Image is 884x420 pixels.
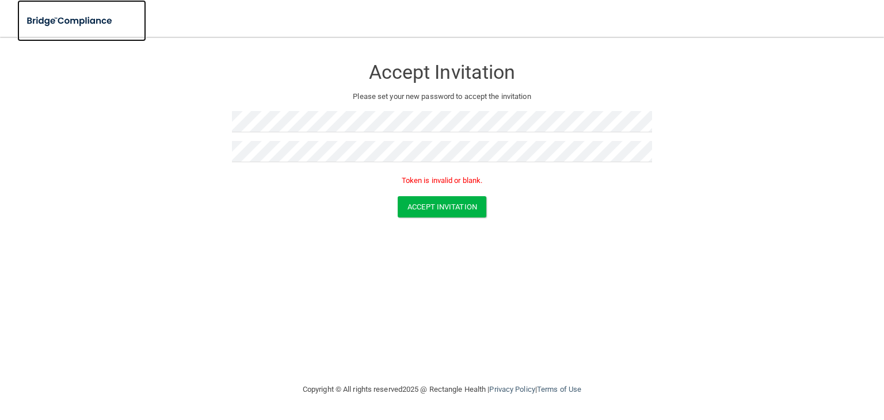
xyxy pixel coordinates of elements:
[398,196,486,217] button: Accept Invitation
[17,9,123,33] img: bridge_compliance_login_screen.278c3ca4.svg
[537,385,581,394] a: Terms of Use
[489,385,535,394] a: Privacy Policy
[232,371,652,408] div: Copyright © All rights reserved 2025 @ Rectangle Health | |
[232,62,652,83] h3: Accept Invitation
[232,174,652,188] p: Token is invalid or blank.
[685,345,870,390] iframe: Drift Widget Chat Controller
[241,90,643,104] p: Please set your new password to accept the invitation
